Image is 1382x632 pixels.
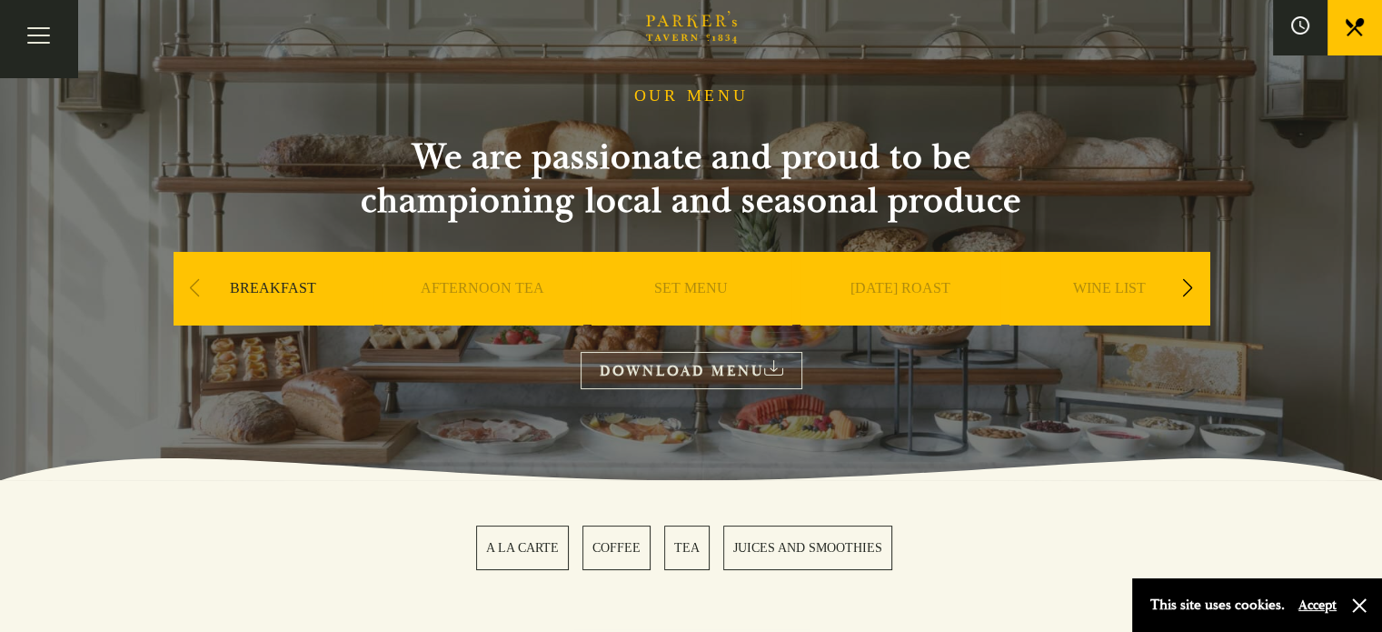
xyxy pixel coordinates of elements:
a: SET MENU [654,279,728,352]
a: DOWNLOAD MENU [581,352,802,389]
div: 3 / 9 [592,252,791,379]
a: AFTERNOON TEA [421,279,544,352]
h2: We are passionate and proud to be championing local and seasonal produce [328,135,1055,223]
div: 4 / 9 [800,252,1000,379]
div: Previous slide [183,268,207,308]
a: 1 / 4 [476,526,569,570]
button: Accept [1298,597,1337,614]
a: WINE LIST [1073,279,1146,352]
h1: OUR MENU [634,86,749,106]
p: This site uses cookies. [1150,592,1285,618]
a: 2 / 4 [582,526,651,570]
div: 2 / 9 [383,252,582,379]
div: 5 / 9 [1009,252,1209,379]
a: [DATE] ROAST [850,279,950,352]
a: 3 / 4 [664,526,710,570]
div: 1 / 9 [174,252,373,379]
button: Close and accept [1350,597,1368,615]
div: Next slide [1176,268,1200,308]
a: 4 / 4 [723,526,892,570]
a: BREAKFAST [230,279,316,352]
